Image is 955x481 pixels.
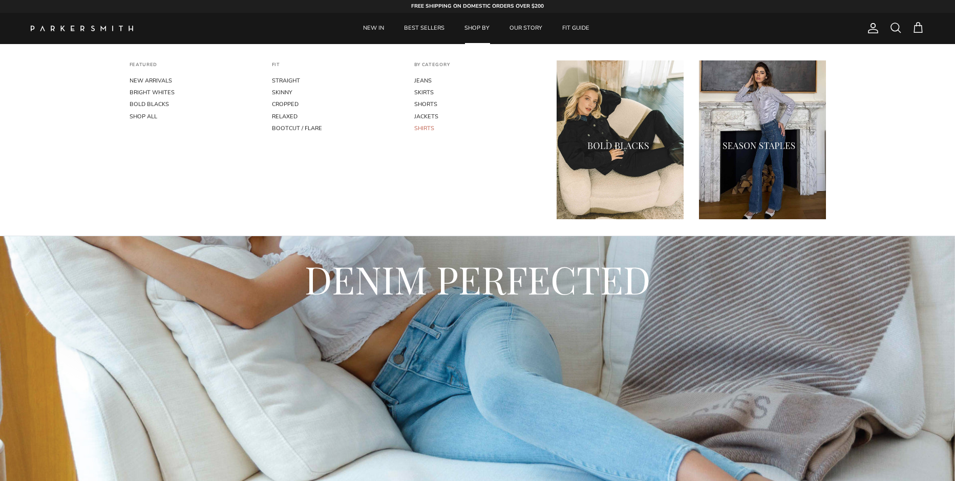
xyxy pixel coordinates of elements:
a: SHOP BY [455,13,499,44]
img: Parker Smith [31,26,133,31]
a: SKIRTS [414,87,541,98]
a: BRIGHT WHITES [130,87,257,98]
strong: FREE SHIPPING ON DOMESTIC ORDERS OVER $200 [411,3,544,10]
a: SKINNY [272,87,399,98]
a: NEW IN [354,13,393,44]
a: OUR STORY [500,13,551,44]
a: SHOP ALL [130,111,257,122]
a: FIT [272,62,280,75]
a: FEATURED [130,62,158,75]
a: SHIRTS [414,122,541,134]
a: SHORTS [414,98,541,110]
a: BOLD BLACKS [130,98,257,110]
a: BOOTCUT / FLARE [272,122,399,134]
div: Primary [153,13,800,44]
a: BY CATEGORY [414,62,450,75]
a: STRAIGHT [272,75,399,87]
a: CROPPED [272,98,399,110]
a: NEW ARRIVALS [130,75,257,87]
h2: DENIM PERFECTED [194,255,762,304]
a: Account [863,22,879,34]
a: FIT GUIDE [553,13,599,44]
a: JEANS [414,75,541,87]
a: BEST SELLERS [395,13,454,44]
a: RELAXED [272,111,399,122]
a: JACKETS [414,111,541,122]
